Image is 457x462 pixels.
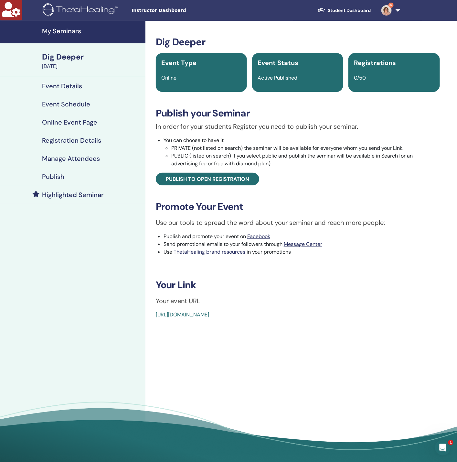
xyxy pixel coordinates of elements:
img: default.jpg [381,5,392,16]
h4: Event Details [42,82,82,90]
div: [DATE] [42,62,142,70]
img: logo.png [43,3,120,18]
p: Your event URL [156,296,440,306]
a: ThetaHealing brand resources [174,248,245,255]
a: Message Center [284,241,322,247]
li: Send promotional emails to your followers through [164,240,440,248]
h4: Highlighted Seminar [42,191,104,199]
a: Facebook [247,233,270,240]
h4: My Seminars [42,27,142,35]
li: You can choose to have it [164,137,440,168]
a: Student Dashboard [313,5,376,16]
h3: Dig Deeper [156,36,440,48]
span: Online [161,74,176,81]
span: 0/50 [354,74,366,81]
a: [URL][DOMAIN_NAME] [156,311,209,318]
h4: Registration Details [42,137,101,144]
h4: Event Schedule [42,100,90,108]
span: 9+ [388,3,394,8]
p: Use our tools to spread the word about your seminar and reach more people: [156,218,440,227]
h4: Manage Attendees [42,155,100,162]
h3: Publish your Seminar [156,107,440,119]
span: Active Published [258,74,297,81]
span: Event Type [161,59,197,67]
h4: Publish [42,173,64,181]
span: Instructor Dashboard [132,7,228,14]
li: Publish and promote your event on [164,233,440,240]
span: Registrations [354,59,396,67]
span: Event Status [258,59,298,67]
div: Dig Deeper [42,51,142,62]
p: In order for your students Register you need to publish your seminar. [156,122,440,131]
li: Use in your promotions [164,248,440,256]
li: PRIVATE (not listed on search) the seminar will be available for everyone whom you send your Link. [171,144,440,152]
h3: Promote Your Event [156,201,440,213]
iframe: Intercom live chat [435,440,451,456]
img: graduation-cap-white.svg [318,7,325,13]
h4: Online Event Page [42,118,97,126]
span: 1 [448,440,453,445]
h3: Your Link [156,279,440,291]
span: Publish to open registration [166,176,249,182]
a: Dig Deeper[DATE] [38,51,145,70]
a: Publish to open registration [156,173,259,185]
li: PUBLIC (listed on search) If you select public and publish the seminar will be available in Searc... [171,152,440,168]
